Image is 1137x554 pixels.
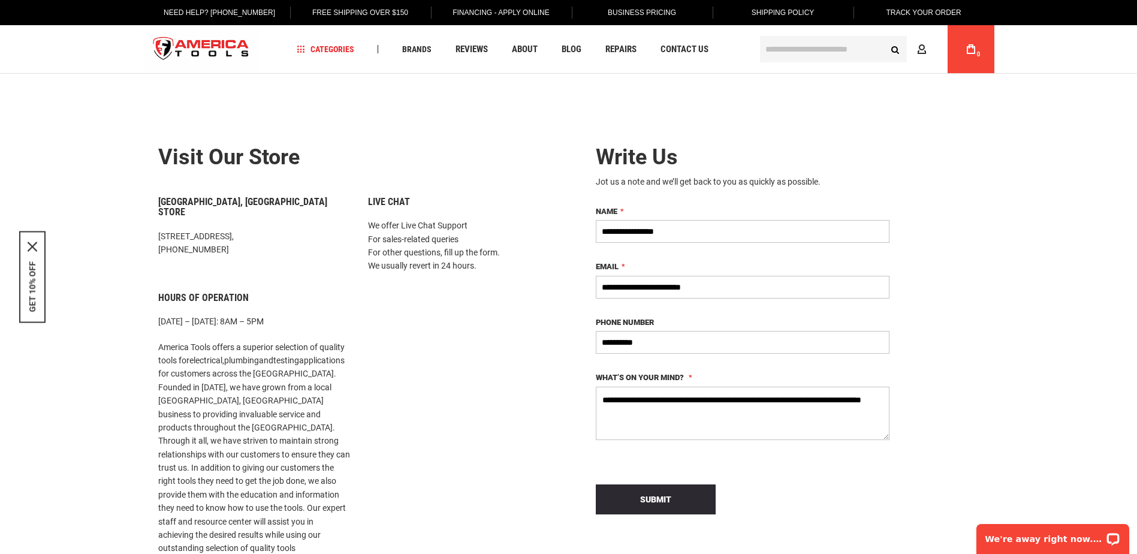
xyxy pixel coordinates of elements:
span: Brands [402,45,432,53]
button: Search [884,38,907,61]
span: Name [596,207,617,216]
iframe: LiveChat chat widget [969,516,1137,554]
span: About [512,45,538,54]
svg: close icon [28,242,37,252]
h6: [GEOGRAPHIC_DATA], [GEOGRAPHIC_DATA] Store [158,197,350,218]
a: electrical [189,356,222,365]
span: Shipping Policy [752,8,815,17]
span: Submit [640,495,671,504]
a: store logo [143,27,260,72]
h2: Visit our store [158,146,560,170]
span: Repairs [605,45,637,54]
h6: Hours of Operation [158,293,350,303]
p: [DATE] – [DATE]: 8AM – 5PM [158,315,350,328]
span: What’s on your mind? [596,373,684,382]
span: Contact Us [661,45,708,54]
a: Categories [291,41,360,58]
a: testing [273,356,299,365]
span: Phone Number [596,318,654,327]
span: Email [596,262,619,271]
button: GET 10% OFF [28,261,37,312]
img: America Tools [143,27,260,72]
span: Write Us [596,144,678,170]
span: Categories [297,45,354,53]
button: Submit [596,484,716,514]
a: About [506,41,543,58]
a: plumbing [224,356,259,365]
button: Close [28,242,37,252]
span: Blog [562,45,581,54]
a: 0 [960,25,982,73]
a: Repairs [600,41,642,58]
p: We offer Live Chat Support For sales-related queries For other questions, fill up the form. We us... [368,219,560,273]
p: [STREET_ADDRESS], [PHONE_NUMBER] [158,230,350,257]
a: Reviews [450,41,493,58]
a: Blog [556,41,587,58]
h6: Live Chat [368,197,560,207]
a: Contact Us [655,41,714,58]
a: Brands [397,41,437,58]
div: Jot us a note and we’ll get back to you as quickly as possible. [596,176,889,188]
span: Reviews [456,45,488,54]
span: 0 [977,51,981,58]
